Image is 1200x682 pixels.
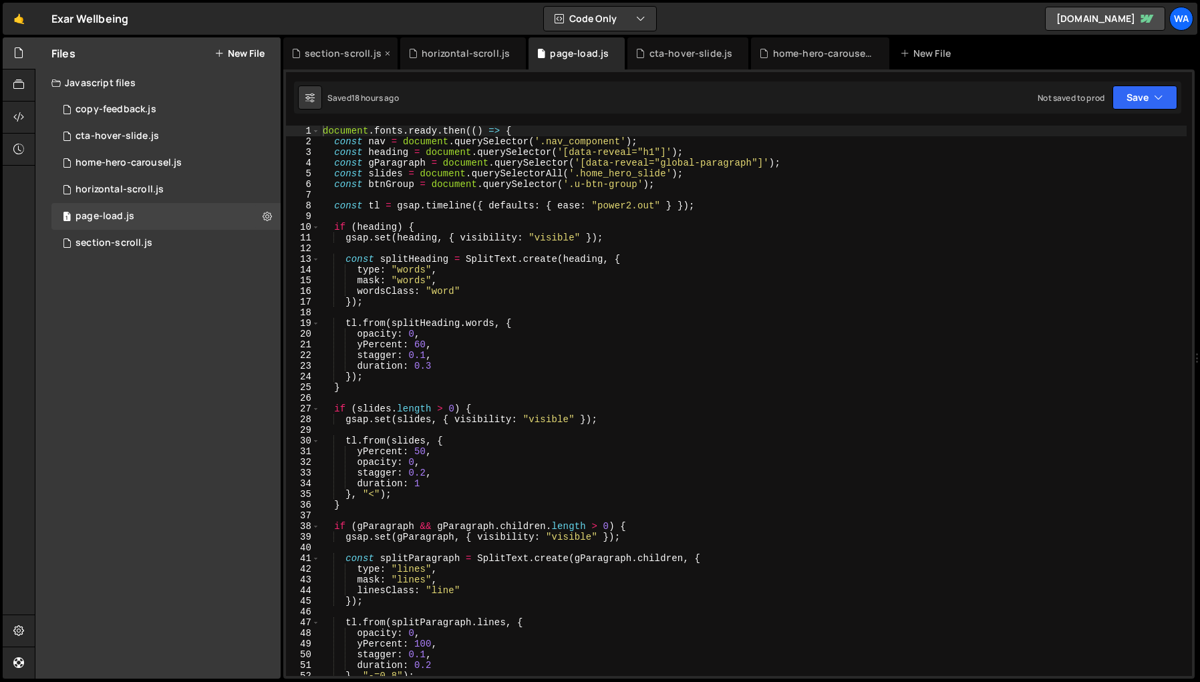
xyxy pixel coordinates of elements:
[286,660,320,671] div: 51
[51,176,281,203] div: 16122/45071.js
[286,329,320,339] div: 20
[286,350,320,361] div: 22
[1112,86,1177,110] button: Save
[3,3,35,35] a: 🤙
[286,671,320,681] div: 52
[286,371,320,382] div: 24
[327,92,399,104] div: Saved
[51,46,76,61] h2: Files
[286,318,320,329] div: 19
[286,478,320,489] div: 34
[286,243,320,254] div: 12
[286,275,320,286] div: 15
[286,222,320,232] div: 10
[76,184,164,196] div: horizontal-scroll.js
[286,574,320,585] div: 43
[214,48,265,59] button: New File
[286,489,320,500] div: 35
[286,393,320,403] div: 26
[286,147,320,158] div: 3
[286,403,320,414] div: 27
[900,47,956,60] div: New File
[286,564,320,574] div: 42
[286,532,320,542] div: 39
[649,47,733,60] div: cta-hover-slide.js
[286,286,320,297] div: 16
[76,210,134,222] div: page-load.js
[544,7,656,31] button: Code Only
[286,200,320,211] div: 8
[286,553,320,564] div: 41
[286,361,320,371] div: 23
[286,607,320,617] div: 46
[286,585,320,596] div: 44
[286,307,320,318] div: 18
[286,436,320,446] div: 30
[286,126,320,136] div: 1
[286,457,320,468] div: 32
[51,203,281,230] div: 16122/44105.js
[51,230,281,257] div: 16122/45830.js
[286,254,320,265] div: 13
[286,649,320,660] div: 50
[286,510,320,521] div: 37
[1169,7,1193,31] a: wa
[286,265,320,275] div: 14
[351,92,399,104] div: 18 hours ago
[76,237,152,249] div: section-scroll.js
[286,179,320,190] div: 6
[76,157,182,169] div: home-hero-carousel.js
[286,446,320,457] div: 31
[305,47,382,60] div: section-scroll.js
[286,158,320,168] div: 4
[773,47,873,60] div: home-hero-carousel.js
[76,130,159,142] div: cta-hover-slide.js
[286,136,320,147] div: 2
[286,521,320,532] div: 38
[422,47,510,60] div: horizontal-scroll.js
[286,596,320,607] div: 45
[51,123,281,150] div: 16122/44019.js
[286,297,320,307] div: 17
[1045,7,1165,31] a: [DOMAIN_NAME]
[286,468,320,478] div: 33
[550,47,609,60] div: page-load.js
[286,617,320,628] div: 47
[35,69,281,96] div: Javascript files
[63,212,71,223] span: 1
[286,232,320,243] div: 11
[286,425,320,436] div: 29
[286,168,320,179] div: 5
[1038,92,1104,104] div: Not saved to prod
[286,190,320,200] div: 7
[51,150,281,176] div: 16122/43585.js
[76,104,156,116] div: copy-feedback.js
[286,414,320,425] div: 28
[286,639,320,649] div: 49
[286,339,320,350] div: 21
[286,211,320,222] div: 9
[286,628,320,639] div: 48
[51,11,128,27] div: Exar Wellbeing
[51,96,281,123] div: 16122/43314.js
[286,542,320,553] div: 40
[286,382,320,393] div: 25
[286,500,320,510] div: 36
